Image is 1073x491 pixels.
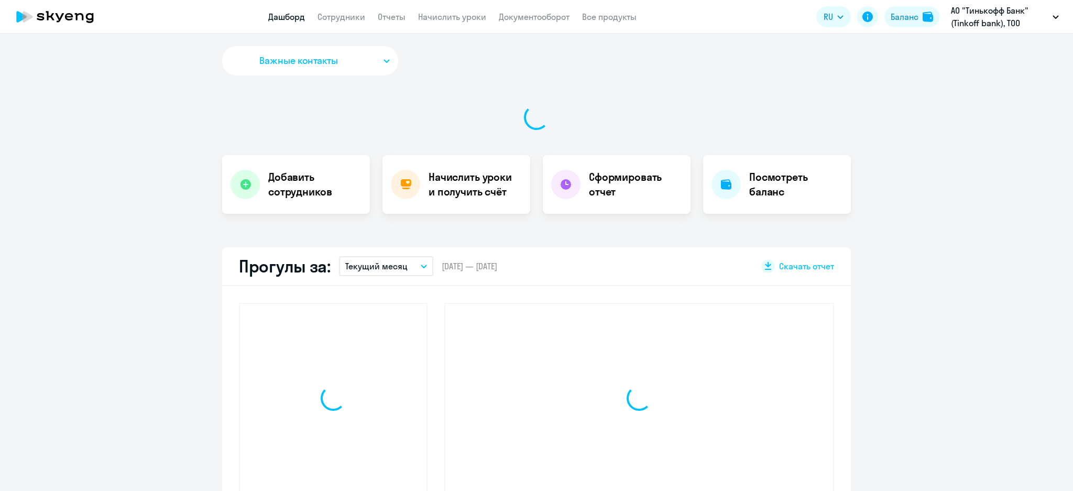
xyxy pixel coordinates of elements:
a: Дашборд [268,12,305,22]
button: Балансbalance [884,6,939,27]
a: Начислить уроки [418,12,486,22]
span: RU [824,10,833,23]
button: АО "Тинькофф Банк" (Tinkoff bank), ТОО "Вивид ТЕХ [946,4,1064,29]
a: Документооборот [499,12,570,22]
a: Сотрудники [317,12,365,22]
h4: Добавить сотрудников [268,170,362,199]
a: Все продукты [582,12,637,22]
p: АО "Тинькофф Банк" (Tinkoff bank), ТОО "Вивид ТЕХ [951,4,1048,29]
h4: Начислить уроки и получить счёт [429,170,520,199]
button: Текущий месяц [339,256,433,276]
h4: Сформировать отчет [589,170,682,199]
span: Скачать отчет [779,260,834,272]
div: Баланс [891,10,918,23]
button: RU [816,6,851,27]
a: Отчеты [378,12,406,22]
img: balance [923,12,933,22]
p: Текущий месяц [345,260,408,272]
h4: Посмотреть баланс [749,170,842,199]
span: Важные контакты [259,54,338,68]
span: [DATE] — [DATE] [442,260,497,272]
button: Важные контакты [222,46,398,75]
h2: Прогулы за: [239,256,331,277]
